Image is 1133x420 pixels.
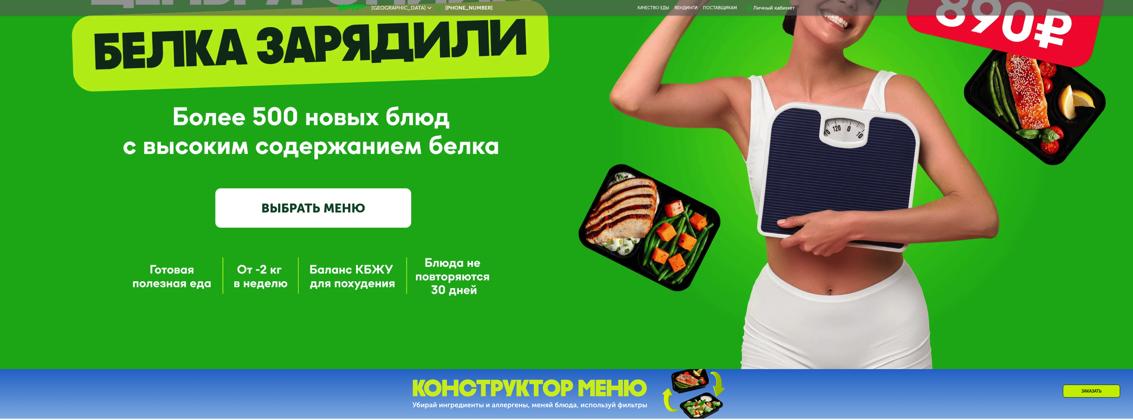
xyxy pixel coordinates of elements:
[1063,385,1120,398] div: Заказать
[371,5,426,11] span: [GEOGRAPHIC_DATA]
[215,188,411,228] a: ВЫБРАТЬ МЕНЮ
[435,4,493,12] a: [PHONE_NUMBER]
[675,5,698,11] a: Вендинги
[703,5,737,11] div: поставщикам
[637,5,669,11] a: Качество еды
[753,4,795,12] div: Личный кабинет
